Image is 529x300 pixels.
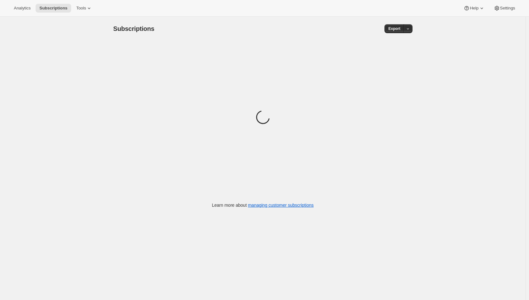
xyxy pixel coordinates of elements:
[384,24,404,33] button: Export
[470,6,478,11] span: Help
[490,4,519,13] button: Settings
[39,6,67,11] span: Subscriptions
[500,6,515,11] span: Settings
[10,4,34,13] button: Analytics
[36,4,71,13] button: Subscriptions
[72,4,96,13] button: Tools
[388,26,400,31] span: Export
[460,4,488,13] button: Help
[248,203,314,208] a: managing customer subscriptions
[113,25,155,32] span: Subscriptions
[76,6,86,11] span: Tools
[212,202,314,208] p: Learn more about
[14,6,31,11] span: Analytics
